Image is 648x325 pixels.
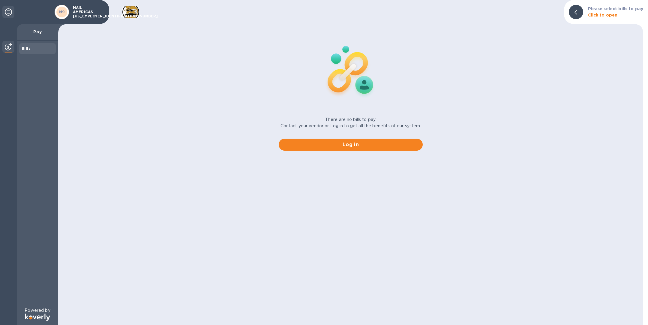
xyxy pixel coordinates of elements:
[59,10,65,14] b: M9
[588,6,643,11] b: Please select bills to pay
[73,6,103,18] p: MAIL AMERICAS [US_EMPLOYER_IDENTIFICATION_NUMBER]
[588,13,618,17] b: Click to open
[22,29,53,35] p: Pay
[283,141,418,148] span: Log in
[25,307,50,314] p: Powered by
[22,46,31,51] b: Bills
[279,139,423,151] button: Log in
[25,314,50,321] img: Logo
[280,116,421,129] p: There are no bills to pay. Contact your vendor or Log in to get all the benefits of our system.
